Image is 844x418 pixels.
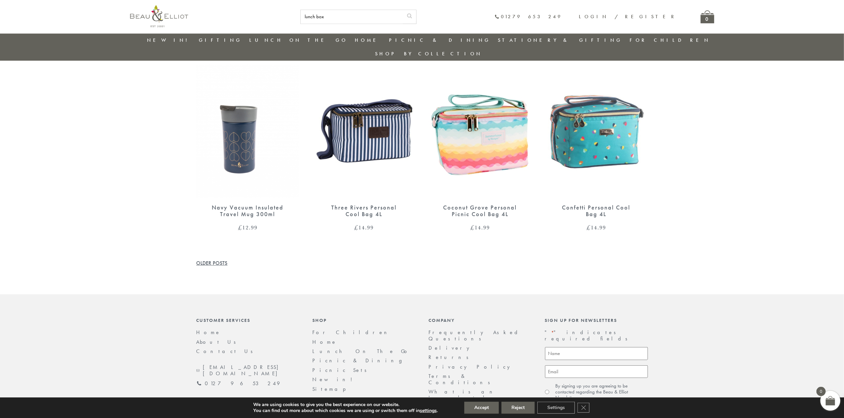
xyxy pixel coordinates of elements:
a: Navy Vacuum Insulated Travel Mug 300ml Navy Vacuum Insulated Travel Mug 300ml £12.99 [196,65,299,231]
bdi: 14.99 [354,223,374,231]
div: Navy Vacuum Insulated Travel Mug 300ml [208,204,288,218]
input: SEARCH [301,10,403,24]
label: By signing up you are agreeing to be contacted regarding the Beau & Elliot Newsletter. [556,383,648,400]
img: Confetti Personal Cool Bag 4L [545,65,648,198]
a: Frequently Asked Questions [429,329,522,342]
a: Picnic Sets [313,367,371,374]
a: For Children [630,37,710,43]
button: Close GDPR Cookie Banner [577,403,589,413]
a: Contact Us [196,348,258,355]
a: Delivery [429,344,473,351]
button: Settings [537,402,575,414]
a: Picnic & Dining [313,357,409,364]
input: Name [545,347,648,360]
span: £ [470,223,475,231]
a: Home [196,329,221,336]
a: [EMAIL_ADDRESS][DOMAIN_NAME] [196,364,299,377]
div: Three Rivers Personal Cool Bag 4L [324,204,404,218]
a: Terms & Conditions [429,373,495,386]
a: Sitemap [313,386,355,392]
p: We are using cookies to give you the best experience on our website. [253,402,438,408]
div: Shop [313,318,416,323]
span: £ [354,223,358,231]
img: Three Rivers Personal Cool Bag 4L [313,65,416,198]
a: For Children [313,329,392,336]
a: New in! [313,376,357,383]
a: Home [355,37,381,43]
p: " " indicates required fields [545,329,648,342]
img: logo [130,5,188,27]
a: 01279 653 249 [196,381,280,387]
a: 01279 653 249 [495,14,563,20]
a: Privacy Policy [429,363,514,370]
span: £ [586,223,591,231]
a: Stationery & Gifting [498,37,622,43]
div: Confetti Personal Cool Bag 4L [557,204,636,218]
a: Picnic & Dining [389,37,491,43]
span: £ [238,223,242,231]
a: Login / Register [579,13,677,20]
img: Navy Vacuum Insulated Travel Mug 300ml [196,65,299,198]
a: About Us [196,338,241,345]
span: 0 [816,387,826,396]
a: What is an Insulated Lunch bag? [429,388,501,407]
div: Sign up for newsletters [545,318,648,323]
div: Coconut Grove Personal Picnic Cool Bag 4L [440,204,520,218]
a: Confetti Personal Cool Bag 4L Confetti Personal Cool Bag 4L £14.99 [545,65,648,231]
a: 0 [701,10,714,23]
p: You can find out more about which cookies we are using or switch them off in . [253,408,438,414]
a: Returns [429,354,473,361]
a: Lunch On The Go [313,348,411,355]
button: Reject [501,402,535,414]
a: Older posts [196,260,228,267]
bdi: 12.99 [238,223,258,231]
a: Home [313,338,337,345]
a: Three Rivers Personal Cool Bag 4L Three Rivers Personal Cool Bag 4L £14.99 [313,65,416,231]
a: New in! [147,37,192,43]
input: Email [545,365,648,378]
div: Company [429,318,532,323]
a: Coconut Grove Personal Picnic Cool Bag 4L Coconut Grove Personal Picnic Cool Bag 4L £14.99 [429,65,532,231]
button: settings [420,408,437,414]
img: Coconut Grove Personal Picnic Cool Bag 4L [429,65,532,198]
a: Lunch On The Go [249,37,347,43]
button: Accept [464,402,499,414]
div: Customer Services [196,318,299,323]
a: Shop by collection [375,50,482,57]
a: Gifting [199,37,242,43]
bdi: 14.99 [586,223,606,231]
bdi: 14.99 [470,223,490,231]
